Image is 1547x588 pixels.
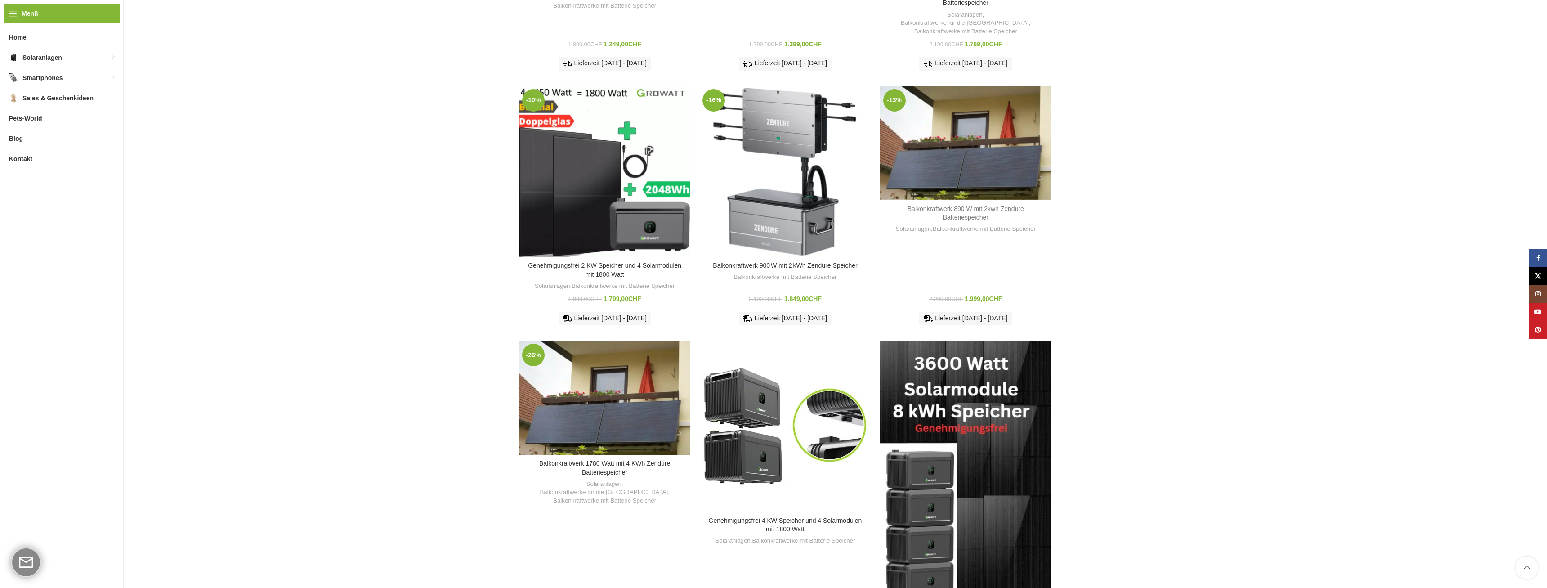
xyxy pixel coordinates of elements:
[715,537,750,545] a: Solaranlagen
[919,312,1012,325] div: Lieferzeit [DATE] - [DATE]
[739,57,832,70] div: Lieferzeit [DATE] - [DATE]
[989,295,1002,302] span: CHF
[572,282,675,291] a: Balkonkraftwerke mit Batterie Speicher
[809,295,822,302] span: CHF
[896,225,931,233] a: Solaranlagen
[699,341,871,512] a: Genehmigungsfrei 4 KW Speicher und 4 Solarmodulen mit 1800 Watt
[22,90,94,106] span: Sales & Geschenkideen
[919,57,1012,70] div: Lieferzeit [DATE] - [DATE]
[604,40,641,48] bdi: 1.249,00
[1529,303,1547,321] a: YouTube Social Link
[9,130,23,147] span: Blog
[880,86,1051,201] a: Balkonkraftwerk 890 W mit 2kwh Zendure Batteriespeicher
[22,70,63,86] span: Smartphones
[590,296,602,302] span: CHF
[733,273,836,282] a: Balkonkraftwerke mit Batterie Speicher
[947,11,982,19] a: Solaranlagen
[9,151,32,167] span: Kontakt
[568,41,602,48] bdi: 1.800,00
[713,262,857,269] a: Balkonkraftwerk 900 W mit 2 kWh Zendure Speicher
[883,89,906,112] span: -13%
[1516,557,1538,579] a: Scroll to top button
[539,460,670,476] a: Balkonkraftwerk 1780 Watt mit 4 KWh Zendure Batteriespeicher
[989,40,1002,48] span: CHF
[752,537,855,545] a: Balkonkraftwerke mit Batterie Speicher
[628,295,641,302] span: CHF
[908,205,1024,221] a: Balkonkraftwerk 890 W mit 2kwh Zendure Batteriespeicher
[553,2,656,10] a: Balkonkraftwerke mit Batterie Speicher
[1529,267,1547,285] a: X Social Link
[933,225,1036,233] a: Balkonkraftwerke mit Batterie Speicher
[628,40,641,48] span: CHF
[22,49,62,66] span: Solaranlagen
[1529,249,1547,267] a: Facebook Social Link
[771,41,782,48] span: CHF
[590,41,602,48] span: CHF
[586,480,621,489] a: Solaranlagen
[528,262,681,278] a: Genehmigungsfrei 2 KW Speicher und 4 Solarmodulen mit 1800 Watt
[929,296,963,302] bdi: 2.299,00
[22,9,38,18] span: Menü
[951,296,963,302] span: CHF
[9,110,42,126] span: Pets-World
[568,296,602,302] bdi: 1.999,00
[522,89,545,112] span: -10%
[929,41,963,48] bdi: 2.199,00
[604,295,641,302] bdi: 1.799,00
[519,86,690,257] a: Genehmigungsfrei 2 KW Speicher und 4 Solarmodulen mit 1800 Watt
[553,497,656,505] a: Balkonkraftwerke mit Batterie Speicher
[535,282,570,291] a: Solaranlagen
[699,86,871,257] a: Balkonkraftwerk 900 W mit 2 kWh Zendure Speicher
[885,225,1047,233] div: ,
[749,41,782,48] bdi: 1.799,00
[9,94,18,103] img: Sales & Geschenkideen
[749,296,782,302] bdi: 2.199,00
[914,27,1017,36] a: Balkonkraftwerke mit Batterie Speicher
[702,89,725,112] span: -16%
[9,73,18,82] img: Smartphones
[523,282,686,291] div: ,
[519,341,690,455] a: Balkonkraftwerk 1780 Watt mit 4 KWh Zendure Batteriespeicher
[784,295,822,302] bdi: 1.849,00
[809,40,822,48] span: CHF
[739,312,832,325] div: Lieferzeit [DATE] - [DATE]
[709,517,862,533] a: Genehmigungsfrei 4 KW Speicher und 4 Solarmodulen mit 1800 Watt
[9,53,18,62] img: Solaranlagen
[901,19,1029,27] a: Balkonkraftwerke für die [GEOGRAPHIC_DATA]
[1529,285,1547,303] a: Instagram Social Link
[523,480,686,505] div: , ,
[522,344,545,366] span: -26%
[965,295,1002,302] bdi: 1.999,00
[559,312,651,325] div: Lieferzeit [DATE] - [DATE]
[559,57,651,70] div: Lieferzeit [DATE] - [DATE]
[1529,321,1547,339] a: Pinterest Social Link
[951,41,963,48] span: CHF
[784,40,822,48] bdi: 1.399,00
[771,296,782,302] span: CHF
[885,11,1047,36] div: , ,
[9,29,27,45] span: Home
[704,537,866,545] div: ,
[540,488,668,497] a: Balkonkraftwerke für die [GEOGRAPHIC_DATA]
[965,40,1002,48] bdi: 1.769,00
